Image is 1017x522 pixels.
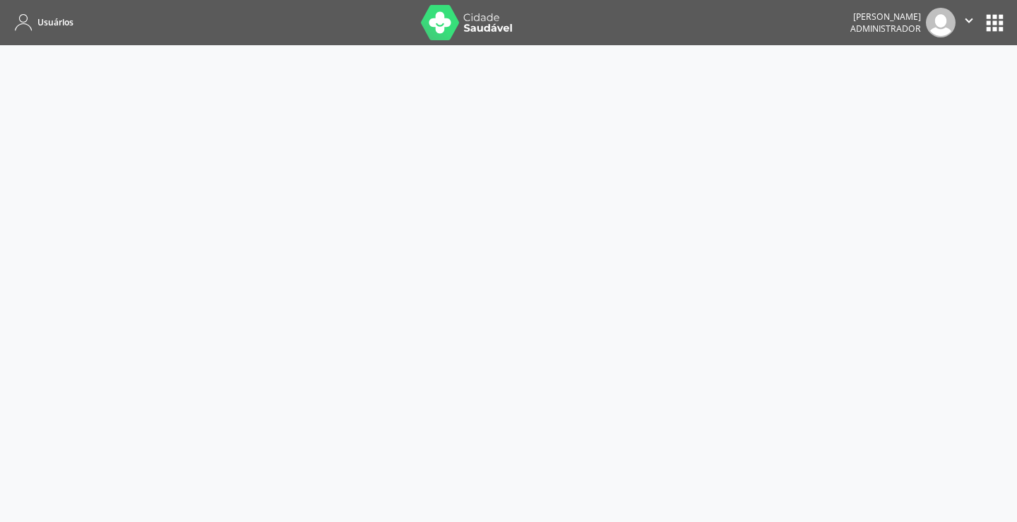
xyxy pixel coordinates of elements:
[982,11,1007,35] button: apps
[37,16,73,28] span: Usuários
[961,13,977,28] i: 
[850,23,921,35] span: Administrador
[956,8,982,37] button: 
[926,8,956,37] img: img
[10,11,73,34] a: Usuários
[850,11,921,23] div: [PERSON_NAME]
